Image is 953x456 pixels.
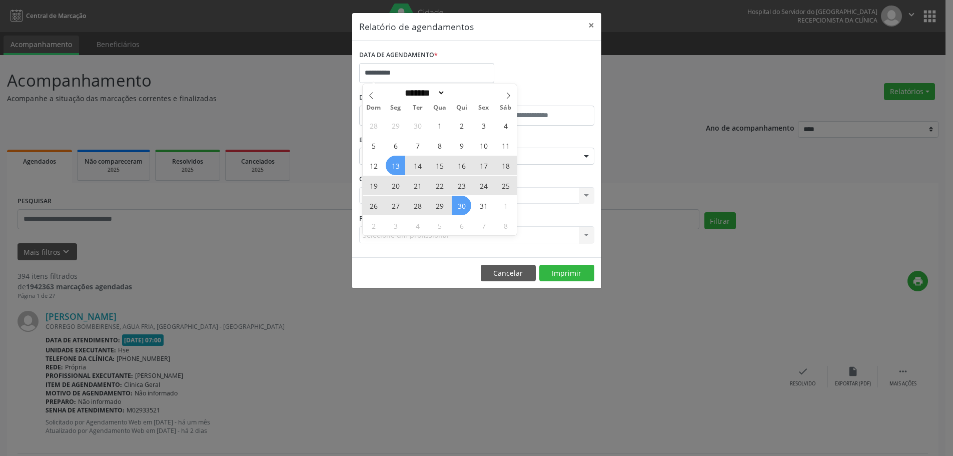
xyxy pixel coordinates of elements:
[429,105,451,111] span: Qua
[496,216,515,235] span: Novembro 8, 2025
[364,216,383,235] span: Novembro 2, 2025
[408,116,427,135] span: Setembro 30, 2025
[474,116,493,135] span: Outubro 3, 2025
[364,156,383,175] span: Outubro 12, 2025
[386,196,405,215] span: Outubro 27, 2025
[445,88,478,98] input: Year
[359,211,404,226] label: PROFISSIONAL
[496,136,515,155] span: Outubro 11, 2025
[581,13,601,38] button: Close
[430,136,449,155] span: Outubro 8, 2025
[451,105,473,111] span: Qui
[474,216,493,235] span: Novembro 7, 2025
[452,156,471,175] span: Outubro 16, 2025
[386,116,405,135] span: Setembro 29, 2025
[496,176,515,195] span: Outubro 25, 2025
[452,116,471,135] span: Outubro 2, 2025
[474,156,493,175] span: Outubro 17, 2025
[430,216,449,235] span: Novembro 5, 2025
[496,156,515,175] span: Outubro 18, 2025
[495,105,517,111] span: Sáb
[359,48,438,63] label: DATA DE AGENDAMENTO
[363,105,385,111] span: Dom
[481,265,536,282] button: Cancelar
[364,176,383,195] span: Outubro 19, 2025
[364,196,383,215] span: Outubro 26, 2025
[430,156,449,175] span: Outubro 15, 2025
[474,196,493,215] span: Outubro 31, 2025
[359,90,474,106] label: De
[430,196,449,215] span: Outubro 29, 2025
[359,133,406,148] label: ESPECIALIDADE
[386,176,405,195] span: Outubro 20, 2025
[386,136,405,155] span: Outubro 6, 2025
[359,20,474,33] h5: Relatório de agendamentos
[474,136,493,155] span: Outubro 10, 2025
[408,196,427,215] span: Outubro 28, 2025
[407,105,429,111] span: Ter
[473,105,495,111] span: Sex
[474,176,493,195] span: Outubro 24, 2025
[452,136,471,155] span: Outubro 9, 2025
[496,116,515,135] span: Outubro 4, 2025
[408,216,427,235] span: Novembro 4, 2025
[401,88,445,98] select: Month
[386,156,405,175] span: Outubro 13, 2025
[408,156,427,175] span: Outubro 14, 2025
[430,176,449,195] span: Outubro 22, 2025
[408,176,427,195] span: Outubro 21, 2025
[496,196,515,215] span: Novembro 1, 2025
[408,136,427,155] span: Outubro 7, 2025
[430,116,449,135] span: Outubro 1, 2025
[385,105,407,111] span: Seg
[359,172,387,187] label: CLÍNICA
[539,265,594,282] button: Imprimir
[386,216,405,235] span: Novembro 3, 2025
[479,90,594,106] label: ATÉ
[364,116,383,135] span: Setembro 28, 2025
[452,216,471,235] span: Novembro 6, 2025
[364,136,383,155] span: Outubro 5, 2025
[452,196,471,215] span: Outubro 30, 2025
[452,176,471,195] span: Outubro 23, 2025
